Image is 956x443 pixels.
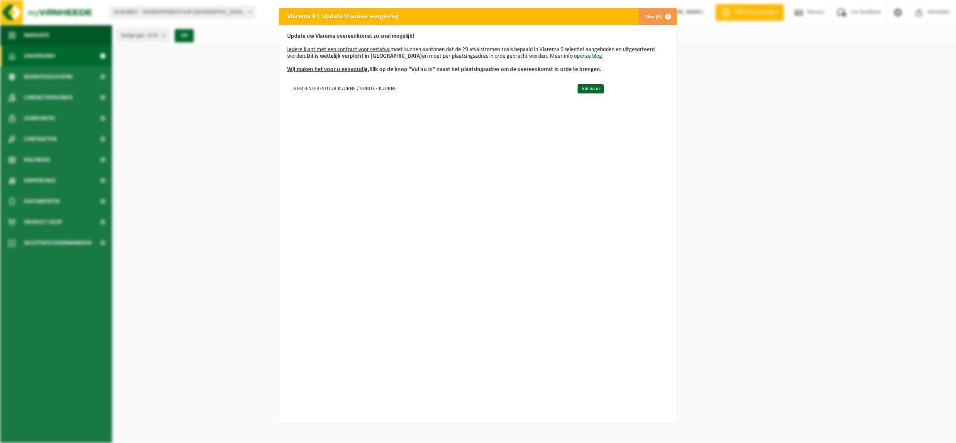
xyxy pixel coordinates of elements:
b: Update uw Vlarema overeenkomst zo snel mogelijk! [287,33,415,39]
u: Iedere klant met een contract voor restafval [287,47,390,53]
a: onze blog. [580,53,604,59]
b: Dit is wettelijk verplicht in [GEOGRAPHIC_DATA] [307,53,422,59]
p: moet kunnen aantonen dat de 29 afvalstromen zoals bepaald in Vlarema 9 selectief aangeboden en ui... [287,33,669,73]
h2: Vlarema 9 | Update Vlaamse wetgeving [279,8,407,24]
a: Vul nu in [578,84,604,93]
u: Wij maken het voor u eenvoudig. [287,66,369,73]
td: GEMEENTEBESTUUR KUURNE / KUBOX - KUURNE [287,81,571,95]
b: Klik op de knop "Vul nu in" naast het plaatsingsadres om de overeenkomst in orde te brengen. [287,66,602,73]
button: Skip (0) [639,8,676,25]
